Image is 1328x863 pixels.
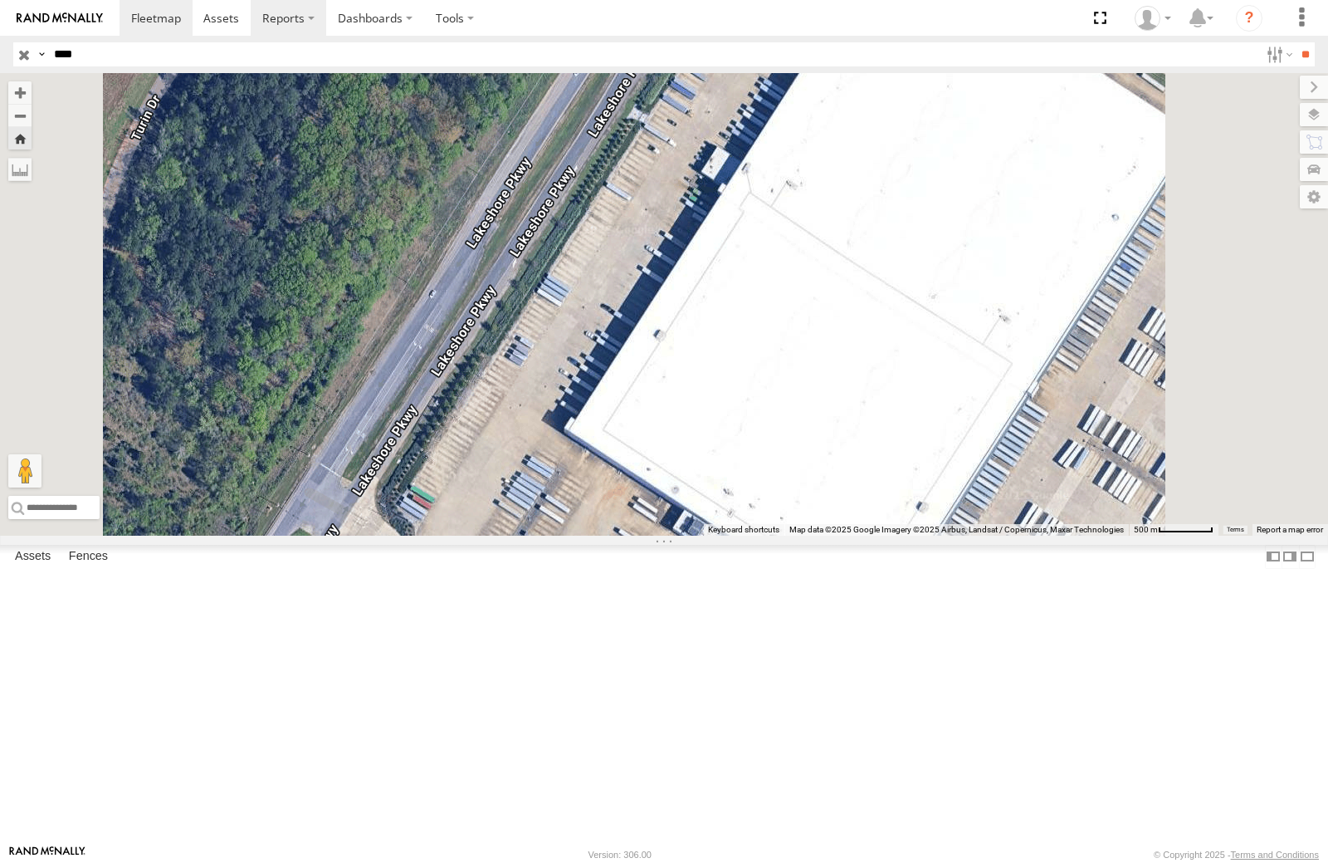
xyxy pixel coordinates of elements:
[708,524,779,536] button: Keyboard shortcuts
[61,545,116,568] label: Fences
[9,846,85,863] a: Visit our Website
[1282,545,1298,569] label: Dock Summary Table to the Right
[8,104,32,127] button: Zoom out
[17,12,103,24] img: rand-logo.svg
[8,127,32,150] button: Zoom Home
[1265,545,1282,569] label: Dock Summary Table to the Left
[1231,850,1319,860] a: Terms and Conditions
[1236,5,1262,32] i: ?
[1257,525,1323,534] a: Report a map error
[8,81,32,104] button: Zoom in
[7,545,59,568] label: Assets
[1260,42,1296,66] label: Search Filter Options
[35,42,48,66] label: Search Query
[789,525,1124,534] span: Map data ©2025 Google Imagery ©2025 Airbus, Landsat / Copernicus, Maxar Technologies
[1129,6,1177,31] div: Jana Barrett
[1129,524,1218,536] button: Map Scale: 500 m per 63 pixels
[8,454,41,488] button: Drag Pegman onto the map to open Street View
[1227,527,1244,533] a: Terms
[1154,850,1319,860] div: © Copyright 2025 -
[1300,185,1328,208] label: Map Settings
[8,158,32,181] label: Measure
[1134,525,1158,534] span: 500 m
[588,850,652,860] div: Version: 306.00
[1299,545,1316,569] label: Hide Summary Table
